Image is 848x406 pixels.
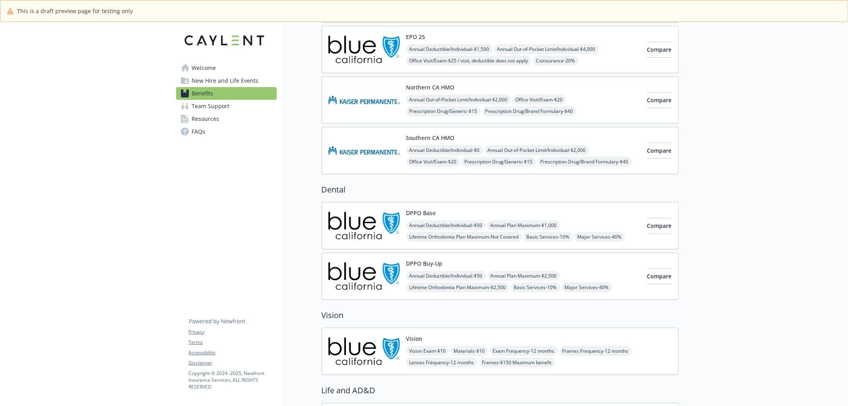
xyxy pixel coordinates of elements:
span: Resources [192,113,219,125]
span: Coinsurance - 20% [533,56,578,66]
span: Annual Out-of-Pocket Limit/Individual - $4,000 [494,44,599,54]
button: Compare [647,42,672,58]
button: Compare [647,268,672,284]
span: Annual Deductible/Individual - $50 [406,271,486,281]
a: Accessibility [189,349,276,356]
img: Blue Shield of California carrier logo [328,209,400,243]
span: Compare [647,147,672,154]
button: EPO 25 [406,33,425,41]
span: Materials - $10 [451,346,488,356]
span: Lifetime Orthodontia Plan Maximum - Not Covered [406,232,522,242]
span: Frames Frequency - 12 months [559,346,632,356]
a: Benefits [176,87,277,100]
a: Privacy [189,328,276,336]
span: Compare [647,272,672,280]
a: Disclaimer [189,359,276,367]
span: Prescription Drug/Generic - $15 [406,106,481,116]
span: Annual Deductible/Individual - $50 [406,220,486,230]
span: Frames - $150 Maximum benefit [479,357,555,367]
h2: Dental [322,184,679,196]
button: Compare [647,92,672,108]
button: Compare [647,143,672,159]
span: Annual Plan Maximum - $1,000 [487,220,560,230]
span: Annual Plan Maximum - $2,500 [487,271,560,281]
span: This is a draft preview page for testing only [17,7,133,15]
span: Office Visit/Exam - $20 [512,95,566,105]
img: Kaiser Permanente Insurance Company carrier logo [328,134,400,167]
span: FAQs [192,125,206,138]
span: Compare [647,46,672,53]
button: DPPO Base [406,209,436,217]
span: Lifetime Orthodontia Plan Maximum - $2,500 [406,282,509,292]
span: Team Support [192,100,230,113]
button: DPPO Buy-Up [406,259,443,268]
span: Annual Out-of-Pocket Limit/Individual - $2,000 [485,145,589,155]
span: New Hire and Life Events [192,74,259,87]
a: Welcome [176,62,277,74]
h2: Vision [322,309,679,321]
img: Blue Shield of California carrier logo [328,259,400,293]
span: Benefits [192,87,213,100]
span: Annual Deductible/Individual - $0 [406,145,483,155]
a: FAQs [176,125,277,138]
span: Basic Services - 10% [511,282,560,292]
span: Prescription Drug/Brand Formulary - $40 [482,106,576,116]
span: Basic Services - 10% [524,232,573,242]
button: Northern CA HMO [406,83,455,91]
button: Southern CA HMO [406,134,455,142]
span: Annual Out-of-Pocket Limit/Individual - $2,000 [406,95,511,105]
img: Kaiser Permanente Insurance Company carrier logo [328,83,400,117]
span: Major Services - 40% [574,232,625,242]
button: Vision [406,334,423,343]
span: Welcome [192,62,216,74]
span: Lenses Frequency - 12 months [406,357,477,367]
span: Compare [647,222,672,229]
a: Team Support [176,100,277,113]
h2: Life and AD&D [322,385,679,396]
img: Blue Shield of California carrier logo [328,334,400,368]
span: Prescription Drug/Generic - $15 [462,157,536,167]
img: Blue Shield of California carrier logo [328,33,400,66]
a: Terms [189,339,276,346]
span: Exam Frequency - 12 months [490,346,558,356]
span: Office Visit/Exam - $20 [406,157,460,167]
span: Vision Exam - $10 [406,346,449,356]
p: Copyright © 2024 - 2025 , Newfront Insurance Services, ALL RIGHTS RESERVED [189,370,276,390]
span: Annual Deductible/Individual - $1,500 [406,44,493,54]
span: Office Visit/Exam - $25 / visit, deductible does not apply [406,56,532,66]
span: Compare [647,96,672,104]
a: New Hire and Life Events [176,74,277,87]
a: Resources [176,113,277,125]
span: Prescription Drug/Brand Formulary - $40 [538,157,632,167]
span: Major Services - 40% [562,282,612,292]
button: Compare [647,218,672,234]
